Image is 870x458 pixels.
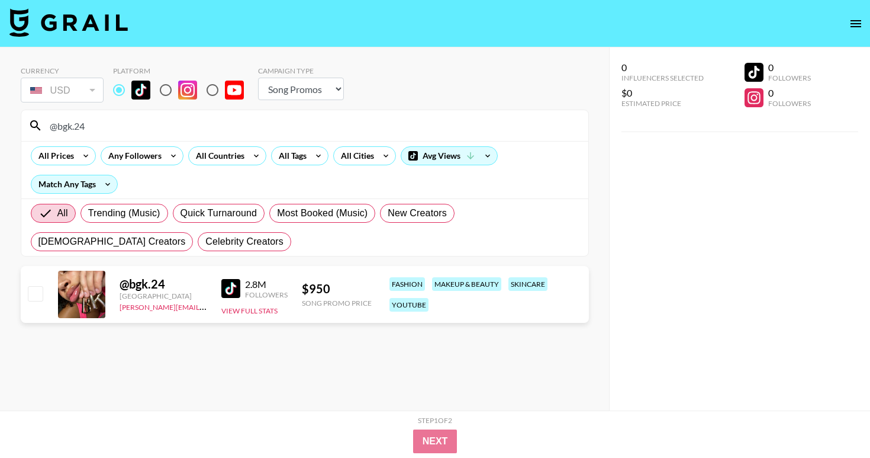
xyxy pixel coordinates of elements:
[88,206,160,220] span: Trending (Music)
[113,66,253,75] div: Platform
[120,292,207,300] div: [GEOGRAPHIC_DATA]
[181,206,257,220] span: Quick Turnaround
[31,147,76,165] div: All Prices
[21,66,104,75] div: Currency
[389,298,428,312] div: youtube
[621,73,704,82] div: Influencers Selected
[225,81,244,100] img: YouTube
[302,299,372,308] div: Song Promo Price
[508,277,547,291] div: skincare
[189,147,247,165] div: All Countries
[302,281,372,296] div: $ 950
[131,81,150,100] img: TikTok
[432,277,501,291] div: makeup & beauty
[21,75,104,105] div: Currency is locked to USD
[245,290,288,299] div: Followers
[272,147,309,165] div: All Tags
[120,277,207,292] div: @ bgk.24
[844,12,868,36] button: open drawer
[413,430,457,453] button: Next
[245,278,288,290] div: 2.8M
[418,416,452,425] div: Step 1 of 2
[221,279,240,298] img: TikTok
[57,206,68,220] span: All
[43,116,581,135] input: Search by User Name
[31,175,117,193] div: Match Any Tags
[101,147,164,165] div: Any Followers
[621,62,704,73] div: 0
[768,62,811,73] div: 0
[768,73,811,82] div: Followers
[277,206,368,220] span: Most Booked (Music)
[23,80,101,101] div: USD
[389,277,425,291] div: fashion
[334,147,376,165] div: All Cities
[205,235,283,249] span: Celebrity Creators
[768,99,811,108] div: Followers
[401,147,497,165] div: Avg Views
[221,306,278,315] button: View Full Stats
[120,300,295,312] a: [PERSON_NAME][EMAIL_ADDRESS][DOMAIN_NAME]
[621,99,704,108] div: Estimated Price
[388,206,447,220] span: New Creators
[258,66,344,75] div: Campaign Type
[178,81,197,100] img: Instagram
[768,87,811,99] div: 0
[9,8,128,37] img: Grail Talent
[38,235,186,249] span: [DEMOGRAPHIC_DATA] Creators
[621,87,704,99] div: $0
